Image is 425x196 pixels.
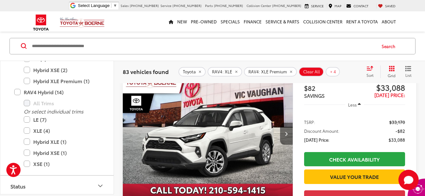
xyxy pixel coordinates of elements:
[113,3,117,8] span: ▼
[24,136,100,147] label: Hybrid XLE (1)
[172,3,202,8] span: [PHONE_NUMBER]
[175,11,189,32] a: New
[242,11,264,32] a: Finance
[189,11,219,32] a: Pre-Owned
[78,3,117,8] a: Select Language​
[311,3,324,8] span: Service
[183,69,196,74] span: Toyota
[205,3,213,8] span: Parts
[299,67,324,77] button: Clear All
[304,137,329,143] span: [DATE] Price:
[29,12,53,33] img: Toyota
[345,99,364,110] button: Less
[214,3,243,8] span: [PHONE_NUMBER]
[280,123,293,145] button: Next image
[10,183,26,189] div: Status
[374,91,405,98] span: [DATE] Price:
[178,67,206,77] button: remove Toyota
[160,3,172,8] span: Service
[345,3,370,9] a: Contact
[353,3,368,8] span: Contact
[24,147,100,158] label: Hybrid XSE (1)
[380,65,400,78] button: Grid View
[380,11,398,32] a: About
[398,170,419,190] svg: Start Chat
[24,98,100,109] label: All Trims
[24,107,84,115] i: Or select individual trims
[303,69,320,74] span: Clear All
[327,3,343,9] a: Map
[248,69,287,74] span: RAV4: XLE Premium
[348,102,357,107] span: Less
[78,3,109,8] span: Select Language
[334,3,341,8] span: Map
[14,87,100,98] label: RAV4 Hybrid (14)
[400,65,416,78] button: List View
[304,128,340,134] span: Discount Amount:
[219,11,242,32] a: Specials
[24,125,100,136] label: XLE (4)
[304,92,325,99] span: SAVINGS
[244,67,297,77] button: remove RAV4: XLE%20Premium
[376,38,404,54] button: Search
[24,158,100,169] label: XSE (1)
[389,119,405,125] span: $33,170
[121,3,129,8] span: Sales
[405,72,411,78] span: List
[130,3,159,8] span: [PHONE_NUMBER]
[304,119,315,125] span: TSRP:
[212,69,232,74] span: RAV4: XLE
[398,170,419,190] button: Toggle Chat Window
[31,39,376,54] input: Search by Make, Model, or Keyword
[366,72,373,78] span: Sort
[363,65,380,78] button: Select sort value
[272,3,301,8] span: [PHONE_NUMBER]
[24,64,100,76] label: Hybrid XSE (2)
[389,137,405,143] span: $33,088
[264,11,301,32] a: Service & Parts: Opens in a new tab
[97,182,104,190] div: Status
[208,67,242,77] button: remove RAV4: XLE
[396,128,405,134] span: -$82
[304,152,405,166] a: Check Availability
[247,3,271,8] span: Collision Center
[304,169,405,184] a: Value Your Trade
[303,3,325,9] a: Service
[376,3,397,9] a: My Saved Vehicles
[304,83,355,93] span: $82
[24,76,100,87] label: Hybrid XLE Premium (1)
[301,11,344,32] a: Collision Center
[24,114,100,125] label: LE (7)
[123,68,169,75] span: 83 vehicles found
[385,3,396,8] span: Saved
[167,11,175,32] a: Home
[59,17,105,28] img: Vic Vaughan Toyota of Boerne
[388,73,396,78] span: Grid
[330,69,336,74] span: + 4
[354,83,405,92] span: $33,088
[326,67,340,77] button: + 4
[344,11,380,32] a: Rent a Toyota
